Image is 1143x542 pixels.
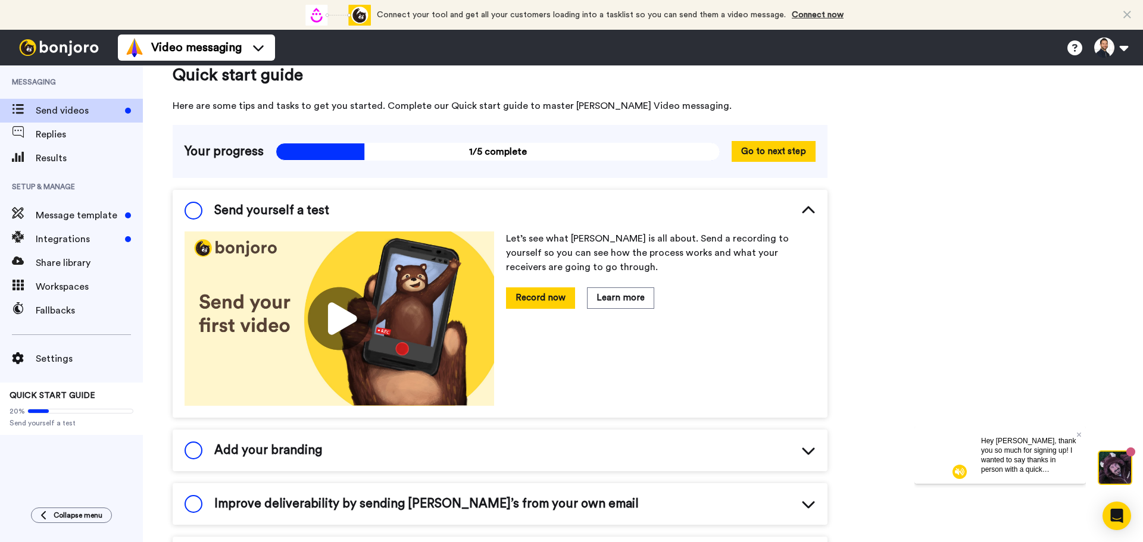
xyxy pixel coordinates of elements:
[377,11,786,19] span: Connect your tool and get all your customers loading into a tasklist so you can send them a video...
[1,2,33,35] img: c638375f-eacb-431c-9714-bd8d08f708a7-1584310529.jpg
[214,441,322,459] span: Add your branding
[305,5,371,26] div: animation
[67,10,161,133] span: Hey [PERSON_NAME], thank you so much for signing up! I wanted to say thanks in person with a quic...
[185,231,494,406] img: 178eb3909c0dc23ce44563bdb6dc2c11.jpg
[214,202,329,220] span: Send yourself a test
[10,391,95,400] span: QUICK START GUIDE
[506,231,816,274] p: Let’s see what [PERSON_NAME] is all about. Send a recording to yourself so you can see how the pr...
[36,151,143,165] span: Results
[38,38,52,52] img: mute-white.svg
[151,39,242,56] span: Video messaging
[276,143,720,161] span: 1/5 complete
[587,287,654,308] button: Learn more
[36,127,143,142] span: Replies
[506,287,575,308] button: Record now
[36,208,120,223] span: Message template
[173,63,827,87] span: Quick start guide
[36,352,143,366] span: Settings
[1103,502,1131,530] div: Open Intercom Messenger
[36,303,143,318] span: Fallbacks
[36,232,120,246] span: Integrations
[36,280,143,294] span: Workspaces
[185,143,264,161] span: Your progress
[14,39,104,56] img: bj-logo-header-white.svg
[10,406,25,416] span: 20%
[732,141,816,162] button: Go to next step
[125,38,144,57] img: vm-color.svg
[173,99,827,113] span: Here are some tips and tasks to get you started. Complete our Quick start guide to master [PERSON...
[54,510,102,520] span: Collapse menu
[31,507,112,523] button: Collapse menu
[10,418,133,428] span: Send yourself a test
[214,495,639,513] span: Improve deliverability by sending [PERSON_NAME]’s from your own email
[36,104,120,118] span: Send videos
[792,11,844,19] a: Connect now
[36,256,143,270] span: Share library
